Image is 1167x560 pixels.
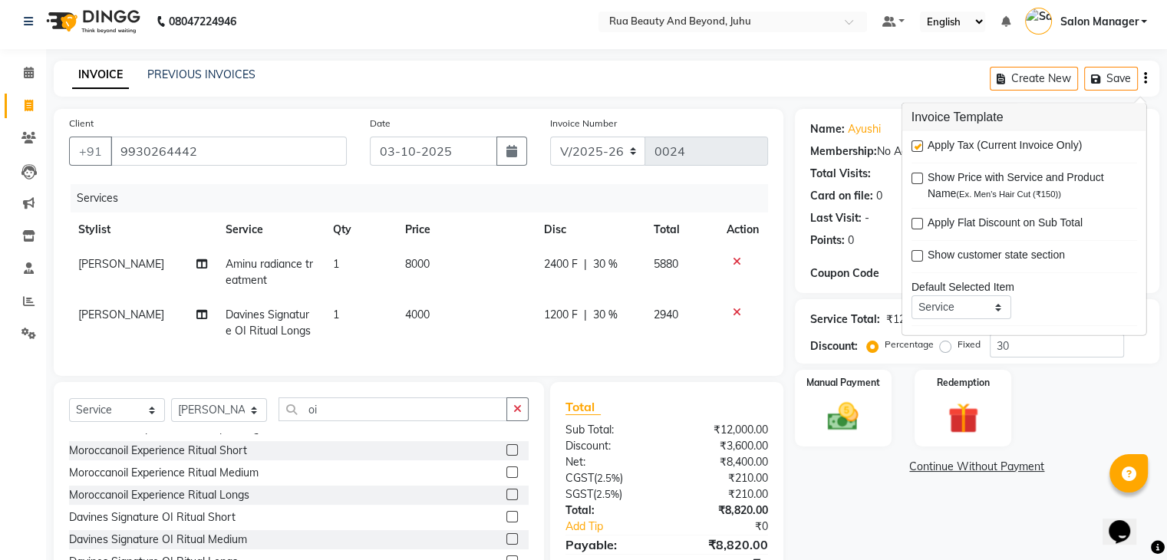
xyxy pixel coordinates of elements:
span: 1 [333,257,339,271]
span: (Ex. Men's Hair Cut (₹150)) [956,189,1061,199]
span: [PERSON_NAME] [78,308,164,321]
div: Last Visit: [810,210,862,226]
span: | [584,307,587,323]
div: ₹0 [685,519,779,535]
div: Total: [554,502,667,519]
div: Membership: [810,143,877,160]
span: [PERSON_NAME] [78,257,164,271]
div: 0 [876,188,882,204]
h3: Invoice Template [902,104,1146,131]
span: 2.5% [596,488,619,500]
span: Total [565,399,601,415]
div: Moroccanoil Experience Ritual Longs [69,487,249,503]
input: Search by Name/Mobile/Email/Code [110,137,347,166]
span: | [584,256,587,272]
iframe: chat widget [1103,499,1152,545]
th: Qty [324,212,395,247]
label: Date [370,117,391,130]
div: Total Visits: [810,166,871,182]
span: 2.5% [597,472,620,484]
div: 0 [848,232,854,249]
div: No Active Membership [810,143,1144,160]
th: Disc [535,212,644,247]
div: Davines Signature OI Ritual Short [69,509,236,525]
div: Sub Total: [554,422,667,438]
div: ₹8,820.00 [667,535,780,554]
div: Name: [810,121,845,137]
span: Apply Tax (Current Invoice Only) [928,137,1082,156]
label: Redemption [937,376,990,390]
span: Show Price with Service and Product Name [928,170,1125,202]
div: ₹8,400.00 [667,454,780,470]
div: Card on file: [810,188,873,204]
div: Default Selected Item [912,279,1137,295]
img: _gift.svg [938,399,988,437]
span: Salon Manager [1060,14,1138,30]
div: ₹12,000.00 [886,311,941,328]
th: Stylist [69,212,216,247]
button: Save [1084,67,1138,91]
div: Net: [554,454,667,470]
span: Aminu radiance treatment [226,257,313,287]
img: _cash.svg [818,399,868,434]
span: 8000 [404,257,429,271]
label: Fixed [958,338,981,351]
span: 1 [333,308,339,321]
button: Create New [990,67,1078,91]
span: 2400 F [544,256,578,272]
div: ₹8,820.00 [667,502,780,519]
div: Service Total: [810,311,880,328]
label: Manual Payment [806,376,880,390]
span: 5880 [654,257,678,271]
div: Points: [810,232,845,249]
span: Apply Flat Discount on Sub Total [928,215,1083,234]
a: Ayushi [848,121,881,137]
span: CGST [565,471,594,485]
div: ₹12,000.00 [667,422,780,438]
th: Action [717,212,768,247]
div: Services [71,184,780,212]
img: Salon Manager [1025,8,1052,35]
span: 4000 [404,308,429,321]
div: Coupon Code [810,265,921,282]
span: 30 % [593,256,618,272]
span: 1200 F [544,307,578,323]
div: Davines Signature OI Ritual Medium [69,532,247,548]
div: ( ) [554,470,667,486]
label: Percentage [885,338,934,351]
span: SGST [565,487,593,501]
th: Service [216,212,324,247]
span: 2940 [654,308,678,321]
a: INVOICE [72,61,129,89]
div: ( ) [554,486,667,502]
div: ₹210.00 [667,470,780,486]
div: - [865,210,869,226]
button: +91 [69,137,112,166]
div: Payable: [554,535,667,554]
input: Search or Scan [279,397,507,421]
label: Invoice Number [550,117,617,130]
div: ₹3,600.00 [667,438,780,454]
th: Total [644,212,717,247]
span: Davines Signature OI Ritual Longs [226,308,311,338]
th: Price [395,212,535,247]
span: Show customer state section [928,247,1065,266]
label: Client [69,117,94,130]
div: Discount: [810,338,858,354]
a: Add Tip [554,519,685,535]
a: PREVIOUS INVOICES [147,68,255,81]
span: 30 % [593,307,618,323]
a: Continue Without Payment [798,459,1156,475]
div: Moroccanoil Experience Ritual Medium [69,465,259,481]
div: Discount: [554,438,667,454]
div: ₹210.00 [667,486,780,502]
div: Moroccanoil Experience Ritual Short [69,443,247,459]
